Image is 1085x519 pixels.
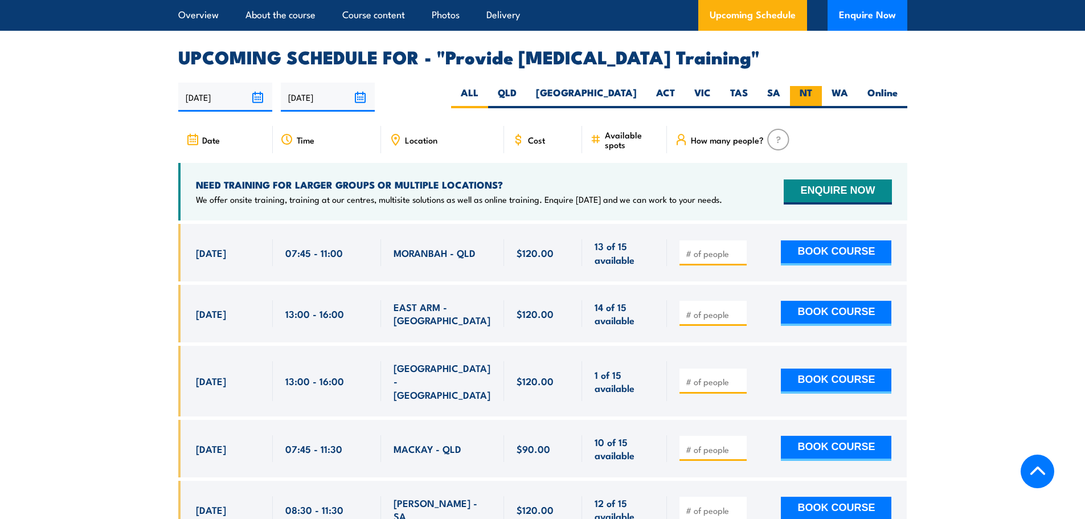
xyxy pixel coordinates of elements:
span: [DATE] [196,307,226,320]
p: We offer onsite training, training at our centres, multisite solutions as well as online training... [196,194,722,205]
label: Online [858,86,907,108]
span: 13:00 - 16:00 [285,307,344,320]
h2: UPCOMING SCHEDULE FOR - "Provide [MEDICAL_DATA] Training" [178,48,907,64]
span: MACKAY - QLD [394,442,461,455]
button: BOOK COURSE [781,301,891,326]
span: $120.00 [517,374,554,387]
input: # of people [686,309,743,320]
label: ALL [451,86,488,108]
span: [DATE] [196,503,226,516]
label: VIC [685,86,720,108]
label: QLD [488,86,526,108]
span: Available spots [605,130,659,149]
span: $120.00 [517,246,554,259]
label: TAS [720,86,758,108]
input: To date [281,83,375,112]
label: NT [790,86,822,108]
span: 1 of 15 available [595,368,654,395]
label: SA [758,86,790,108]
span: [GEOGRAPHIC_DATA] - [GEOGRAPHIC_DATA] [394,361,492,401]
span: EAST ARM - [GEOGRAPHIC_DATA] [394,300,492,327]
span: [DATE] [196,246,226,259]
label: ACT [646,86,685,108]
span: 13 of 15 available [595,239,654,266]
span: 07:45 - 11:30 [285,442,342,455]
label: WA [822,86,858,108]
span: $120.00 [517,503,554,516]
button: BOOK COURSE [781,436,891,461]
input: # of people [686,376,743,387]
span: [DATE] [196,374,226,387]
button: BOOK COURSE [781,369,891,394]
input: # of people [686,444,743,455]
span: 07:45 - 11:00 [285,246,343,259]
input: From date [178,83,272,112]
button: ENQUIRE NOW [784,179,891,205]
input: # of people [686,505,743,516]
input: # of people [686,248,743,259]
span: Date [202,135,220,145]
span: Cost [528,135,545,145]
span: How many people? [691,135,764,145]
button: BOOK COURSE [781,240,891,265]
span: 08:30 - 11:30 [285,503,343,516]
label: [GEOGRAPHIC_DATA] [526,86,646,108]
span: $120.00 [517,307,554,320]
span: 14 of 15 available [595,300,654,327]
span: MORANBAH - QLD [394,246,476,259]
h4: NEED TRAINING FOR LARGER GROUPS OR MULTIPLE LOCATIONS? [196,178,722,191]
span: $90.00 [517,442,550,455]
span: Time [297,135,314,145]
span: 13:00 - 16:00 [285,374,344,387]
span: Location [405,135,437,145]
span: [DATE] [196,442,226,455]
span: 10 of 15 available [595,435,654,462]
